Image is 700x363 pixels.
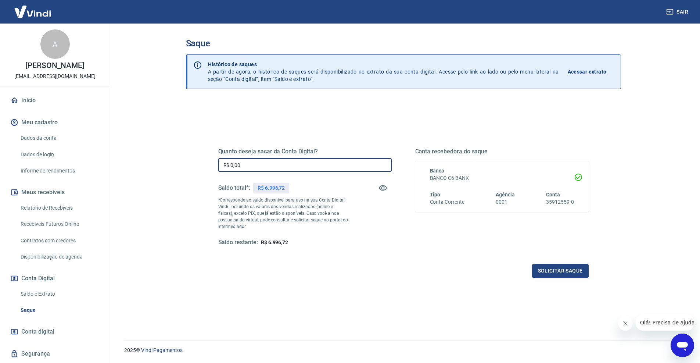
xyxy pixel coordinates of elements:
[4,5,62,11] span: Olá! Precisa de ajuda?
[9,184,101,200] button: Meus recebíveis
[25,62,84,70] p: [PERSON_NAME]
[18,287,101,302] a: Saldo e Extrato
[415,148,589,155] h5: Conta recebedora do saque
[21,327,54,337] span: Conta digital
[18,249,101,264] a: Disponibilização de agenda
[261,239,288,245] span: R$ 6.996,72
[568,61,615,83] a: Acessar extrato
[18,147,101,162] a: Dados de login
[618,316,633,331] iframe: Fechar mensagem
[636,314,694,331] iframe: Mensagem da empresa
[186,38,621,49] h3: Saque
[18,303,101,318] a: Saque
[18,163,101,178] a: Informe de rendimentos
[9,324,101,340] a: Conta digital
[430,198,464,206] h6: Conta Corrente
[18,200,101,216] a: Relatório de Recebíveis
[496,192,515,197] span: Agência
[124,346,682,354] p: 2025 ©
[208,61,559,68] p: Histórico de saques
[430,168,445,174] span: Banco
[40,29,70,59] div: A
[18,217,101,232] a: Recebíveis Futuros Online
[430,192,441,197] span: Tipo
[9,346,101,362] a: Segurança
[671,334,694,357] iframe: Botão para abrir a janela de mensagens
[218,197,348,230] p: *Corresponde ao saldo disponível para uso na sua Conta Digital Vindi. Incluindo os valores das ve...
[258,184,285,192] p: R$ 6.996,72
[9,114,101,131] button: Meu cadastro
[14,72,96,80] p: [EMAIL_ADDRESS][DOMAIN_NAME]
[218,239,258,246] h5: Saldo restante:
[9,270,101,287] button: Conta Digital
[208,61,559,83] p: A partir de agora, o histórico de saques será disponibilizado no extrato da sua conta digital. Ac...
[546,192,560,197] span: Conta
[9,92,101,108] a: Início
[218,184,250,192] h5: Saldo total*:
[568,68,607,75] p: Acessar extrato
[141,347,183,353] a: Vindi Pagamentos
[18,233,101,248] a: Contratos com credores
[546,198,574,206] h6: 35912559-0
[9,0,57,23] img: Vindi
[665,5,691,19] button: Sair
[496,198,515,206] h6: 0001
[18,131,101,146] a: Dados da conta
[430,174,574,182] h6: BANCO C6 BANK
[532,264,589,278] button: Solicitar saque
[218,148,392,155] h5: Quanto deseja sacar da Conta Digital?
